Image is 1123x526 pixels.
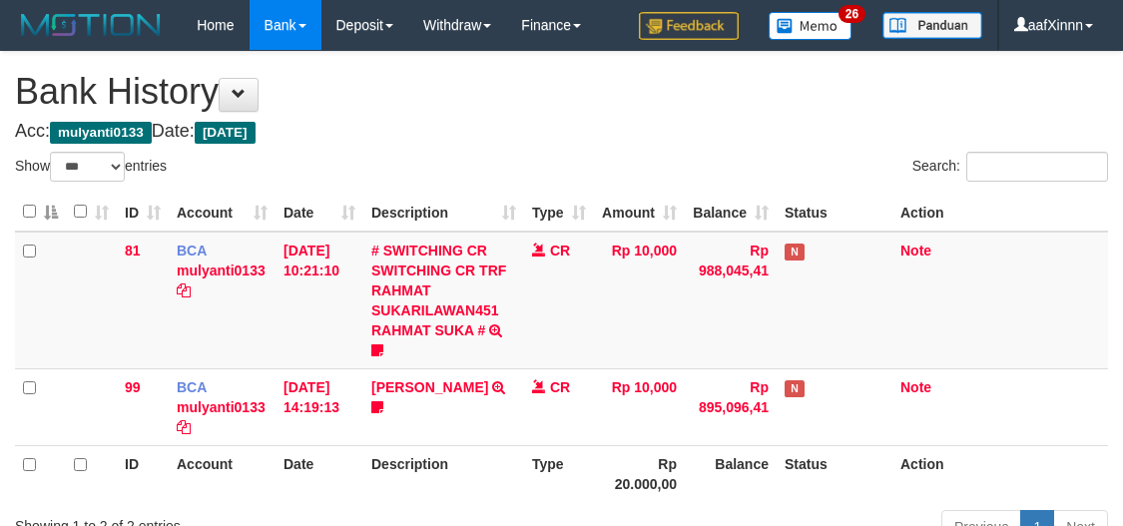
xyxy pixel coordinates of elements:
select: Showentries [50,152,125,182]
span: 26 [839,5,865,23]
th: Balance: activate to sort column ascending [685,193,777,232]
span: 99 [125,379,141,395]
span: BCA [177,243,207,259]
th: : activate to sort column descending [15,193,66,232]
th: Account [169,445,276,502]
img: Feedback.jpg [639,12,739,40]
th: Rp 20.000,00 [594,445,685,502]
a: mulyanti0133 [177,399,266,415]
th: Date [276,445,363,502]
th: Description [363,445,524,502]
th: Action [892,193,1108,232]
input: Search: [966,152,1108,182]
th: Description: activate to sort column ascending [363,193,524,232]
th: : activate to sort column ascending [66,193,117,232]
th: Account: activate to sort column ascending [169,193,276,232]
th: Action [892,445,1108,502]
h1: Bank History [15,72,1108,112]
a: Copy mulyanti0133 to clipboard [177,282,191,298]
span: 81 [125,243,141,259]
th: ID [117,445,169,502]
th: Amount: activate to sort column ascending [594,193,685,232]
th: Status [777,445,892,502]
td: Rp 988,045,41 [685,232,777,369]
img: MOTION_logo.png [15,10,167,40]
a: # SWITCHING CR SWITCHING CR TRF RAHMAT SUKARILAWAN451 RAHMAT SUKA # [371,243,506,338]
h4: Acc: Date: [15,122,1108,142]
th: Type [524,445,594,502]
span: CR [550,379,570,395]
span: BCA [177,379,207,395]
span: Has Note [785,244,805,261]
span: Has Note [785,380,805,397]
span: mulyanti0133 [50,122,152,144]
a: Copy mulyanti0133 to clipboard [177,419,191,435]
th: Balance [685,445,777,502]
span: [DATE] [195,122,256,144]
td: Rp 895,096,41 [685,368,777,445]
span: CR [550,243,570,259]
a: [PERSON_NAME] [371,379,488,395]
td: [DATE] 10:21:10 [276,232,363,369]
th: Status [777,193,892,232]
a: Note [900,379,931,395]
th: ID: activate to sort column ascending [117,193,169,232]
img: panduan.png [882,12,982,39]
a: mulyanti0133 [177,263,266,278]
td: [DATE] 14:19:13 [276,368,363,445]
th: Date: activate to sort column ascending [276,193,363,232]
label: Show entries [15,152,167,182]
label: Search: [912,152,1108,182]
td: Rp 10,000 [594,368,685,445]
td: Rp 10,000 [594,232,685,369]
img: Button%20Memo.svg [769,12,852,40]
th: Type: activate to sort column ascending [524,193,594,232]
a: Note [900,243,931,259]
